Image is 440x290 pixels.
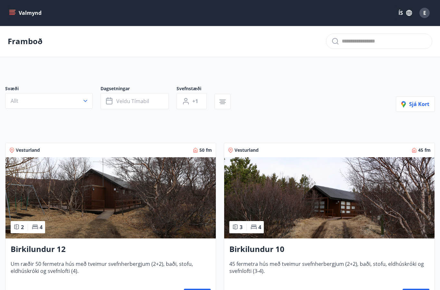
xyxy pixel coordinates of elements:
[177,93,207,109] button: +1
[401,101,429,108] span: Sjá kort
[240,224,243,231] span: 3
[234,147,259,153] span: Vesturland
[199,147,212,153] span: 50 fm
[5,157,216,238] img: Paella dish
[16,147,40,153] span: Vesturland
[8,36,43,47] p: Framboð
[8,7,44,19] button: menu
[116,98,149,105] span: Veldu tímabil
[258,224,261,231] span: 4
[395,7,416,19] button: ÍS
[100,85,177,93] span: Dagsetningar
[192,98,198,105] span: +1
[396,96,435,112] button: Sjá kort
[418,147,431,153] span: 45 fm
[5,85,100,93] span: Svæði
[11,97,18,104] span: Allt
[224,157,435,238] img: Paella dish
[40,224,43,231] span: 4
[229,260,429,282] span: 45 fermetra hús með tveimur svefnherbergjum (2+2), baði, stofu, eldhúskróki og svefnlofti (3-4).
[423,9,426,16] span: E
[21,224,24,231] span: 2
[177,85,215,93] span: Svefnstæði
[100,93,169,109] button: Veldu tímabil
[229,244,429,255] h3: Birkilundur 10
[417,5,432,21] button: E
[5,93,93,109] button: Allt
[11,244,211,255] h3: Birkilundur 12
[11,260,211,282] span: Um ræðir 50 fermetra hús með tveimur svefnherbergjum (2+2), baði, stofu, eldhúskróki og svefnloft...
